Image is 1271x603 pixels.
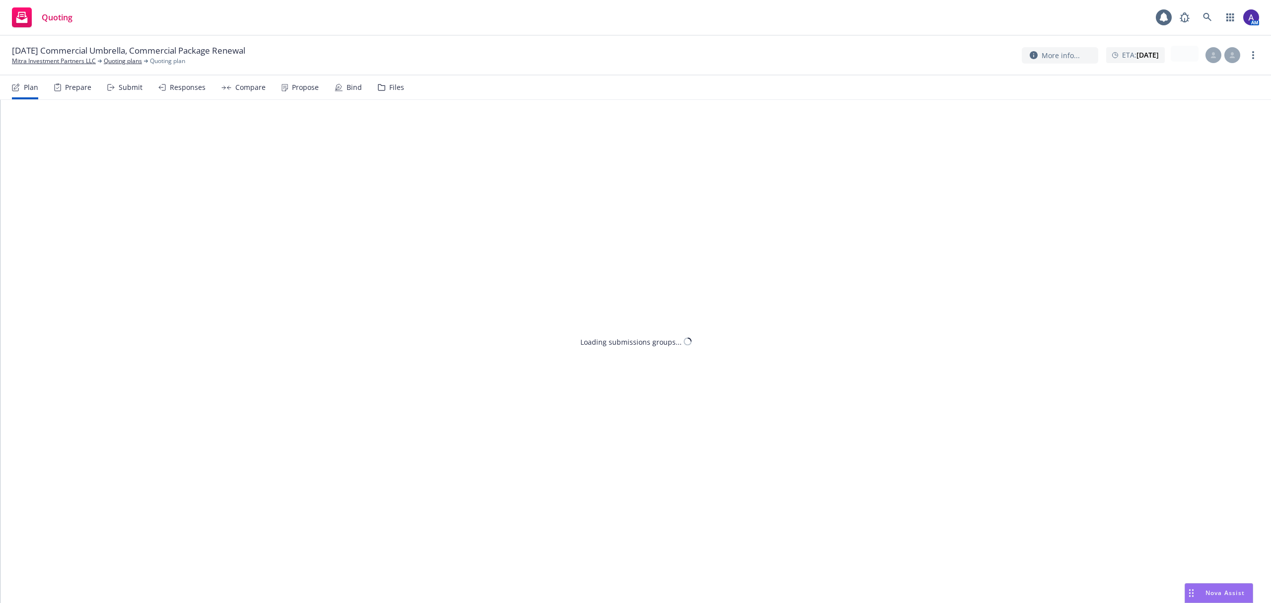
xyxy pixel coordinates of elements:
span: Nova Assist [1205,589,1245,597]
div: Responses [170,83,206,91]
span: Quoting plan [150,57,185,66]
span: More info... [1042,50,1080,61]
div: Compare [235,83,266,91]
div: Loading submissions groups... [580,336,682,347]
div: Submit [119,83,142,91]
a: Quoting [8,3,76,31]
div: Propose [292,83,319,91]
div: Drag to move [1185,584,1198,603]
a: more [1247,49,1259,61]
div: Bind [347,83,362,91]
button: More info... [1022,47,1098,64]
div: Prepare [65,83,91,91]
div: Files [389,83,404,91]
a: Mitra Investment Partners LLC [12,57,96,66]
span: Quoting [42,13,72,21]
a: Quoting plans [104,57,142,66]
a: Search [1198,7,1217,27]
img: photo [1243,9,1259,25]
strong: [DATE] [1136,50,1159,60]
button: Nova Assist [1185,583,1253,603]
a: Report a Bug [1175,7,1195,27]
a: Switch app [1220,7,1240,27]
span: ETA : [1122,50,1159,60]
span: [DATE] Commercial Umbrella, Commercial Package Renewal [12,45,245,57]
div: Plan [24,83,38,91]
